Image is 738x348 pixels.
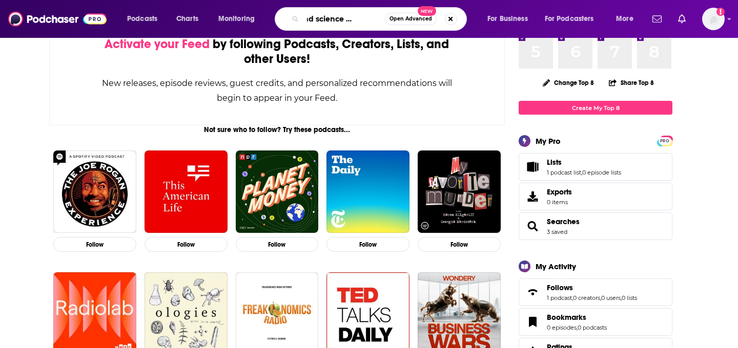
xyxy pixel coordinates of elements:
button: Change Top 8 [537,76,600,89]
span: Open Advanced [389,16,432,21]
a: Bookmarks [547,313,607,322]
span: Lists [547,158,562,167]
a: Searches [547,217,580,226]
span: , [577,324,578,331]
a: 0 episode lists [582,169,621,176]
svg: Add a profile image [716,8,725,16]
div: Not sure who to follow? Try these podcasts... [49,125,505,134]
span: Bookmarks [519,308,672,336]
span: , [572,294,573,301]
img: My Favorite Murder with Karen Kilgariff and Georgia Hardstark [418,150,501,233]
img: Planet Money [236,150,319,233]
span: More [616,12,633,26]
img: The Joe Rogan Experience [53,150,136,233]
img: The Daily [326,150,409,233]
button: open menu [120,11,171,27]
button: Follow [53,237,136,252]
span: Exports [522,189,543,204]
span: Activate your Feed [105,36,210,52]
img: This American Life [145,150,228,233]
button: Share Top 8 [608,73,654,93]
span: Lists [519,153,672,181]
a: Show notifications dropdown [648,10,666,28]
img: User Profile [702,8,725,30]
a: Exports [519,183,672,210]
span: Follows [547,283,573,292]
span: 0 items [547,199,572,206]
a: 0 creators [573,294,600,301]
span: PRO [659,137,671,145]
button: Open AdvancedNew [385,13,437,25]
button: open menu [609,11,646,27]
div: My Pro [536,136,561,146]
span: Exports [547,187,572,197]
input: Search podcasts, credits, & more... [303,11,385,27]
a: 0 users [601,294,621,301]
span: , [600,294,601,301]
div: New releases, episode reviews, guest credits, and personalized recommendations will begin to appe... [101,76,453,105]
button: Show profile menu [702,8,725,30]
a: 1 podcast [547,294,572,301]
a: PRO [659,137,671,144]
div: by following Podcasts, Creators, Lists, and other Users! [101,37,453,67]
a: Follows [522,285,543,299]
button: Follow [236,237,319,252]
span: Podcasts [127,12,157,26]
a: Show notifications dropdown [674,10,690,28]
a: 0 podcasts [578,324,607,331]
span: Searches [519,212,672,240]
a: Charts [170,11,204,27]
span: Monitoring [218,12,255,26]
button: open menu [538,11,609,27]
a: Lists [522,160,543,174]
button: open menu [480,11,541,27]
a: 3 saved [547,228,567,235]
a: 0 episodes [547,324,577,331]
button: Follow [418,237,501,252]
a: 0 lists [622,294,637,301]
a: Lists [547,158,621,167]
span: , [581,169,582,176]
span: Follows [519,278,672,306]
span: For Podcasters [545,12,594,26]
span: Bookmarks [547,313,586,322]
span: , [621,294,622,301]
a: Create My Top 8 [519,101,672,115]
img: Podchaser - Follow, Share and Rate Podcasts [8,9,107,29]
span: For Business [487,12,528,26]
div: Search podcasts, credits, & more... [284,7,477,31]
div: My Activity [536,262,576,271]
span: Logged in as hannahlevine [702,8,725,30]
a: 1 podcast list [547,169,581,176]
span: New [418,6,436,16]
a: Follows [547,283,637,292]
button: Follow [145,237,228,252]
a: Searches [522,219,543,233]
button: open menu [211,11,268,27]
button: Follow [326,237,409,252]
span: Charts [176,12,198,26]
a: Bookmarks [522,315,543,329]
